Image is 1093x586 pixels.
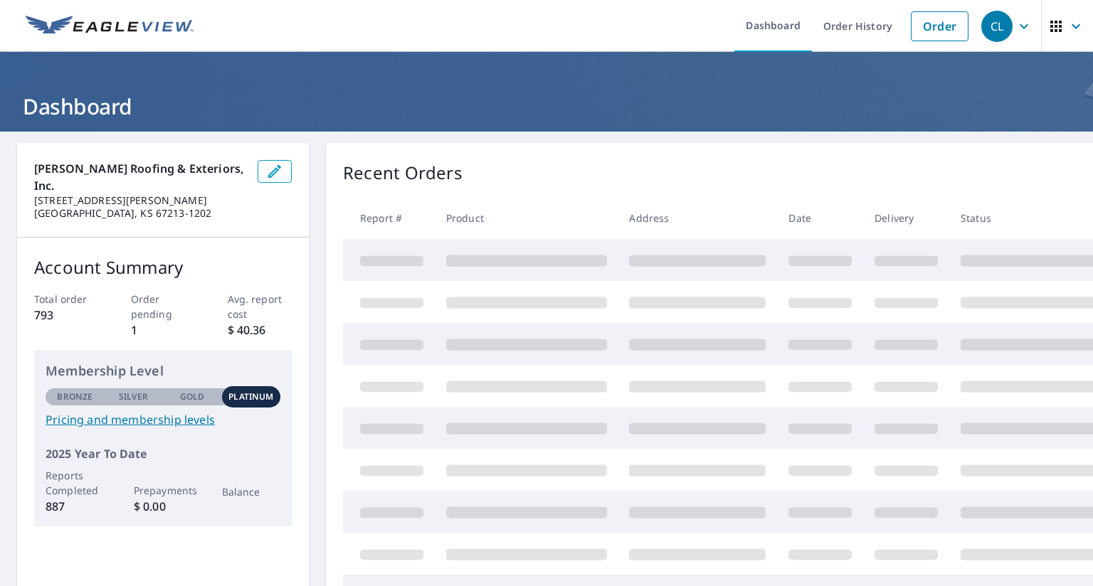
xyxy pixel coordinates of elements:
p: Total order [34,292,99,307]
p: Reports Completed [46,468,105,498]
p: Order pending [131,292,196,321]
p: Balance [222,484,281,499]
p: $ 0.00 [134,498,193,515]
p: $ 40.36 [228,321,292,339]
p: Membership Level [46,361,280,380]
th: Delivery [863,197,949,239]
h1: Dashboard [17,92,1076,121]
p: [STREET_ADDRESS][PERSON_NAME] [34,194,246,207]
th: Address [618,197,777,239]
th: Date [777,197,863,239]
p: Platinum [228,390,273,403]
p: 887 [46,498,105,515]
th: Report # [343,197,435,239]
p: 793 [34,307,99,324]
p: 2025 Year To Date [46,445,280,462]
p: [GEOGRAPHIC_DATA], KS 67213-1202 [34,207,246,220]
p: Gold [180,390,204,403]
p: [PERSON_NAME] Roofing & Exteriors, Inc. [34,160,246,194]
div: CL [981,11,1013,42]
a: Order [911,11,968,41]
p: Bronze [57,390,93,403]
p: Prepayments [134,483,193,498]
p: Avg. report cost [228,292,292,321]
p: 1 [131,321,196,339]
p: Account Summary [34,255,292,280]
a: Pricing and membership levels [46,411,280,428]
th: Product [435,197,618,239]
img: EV Logo [26,16,194,37]
p: Recent Orders [343,160,463,186]
p: Silver [119,390,149,403]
